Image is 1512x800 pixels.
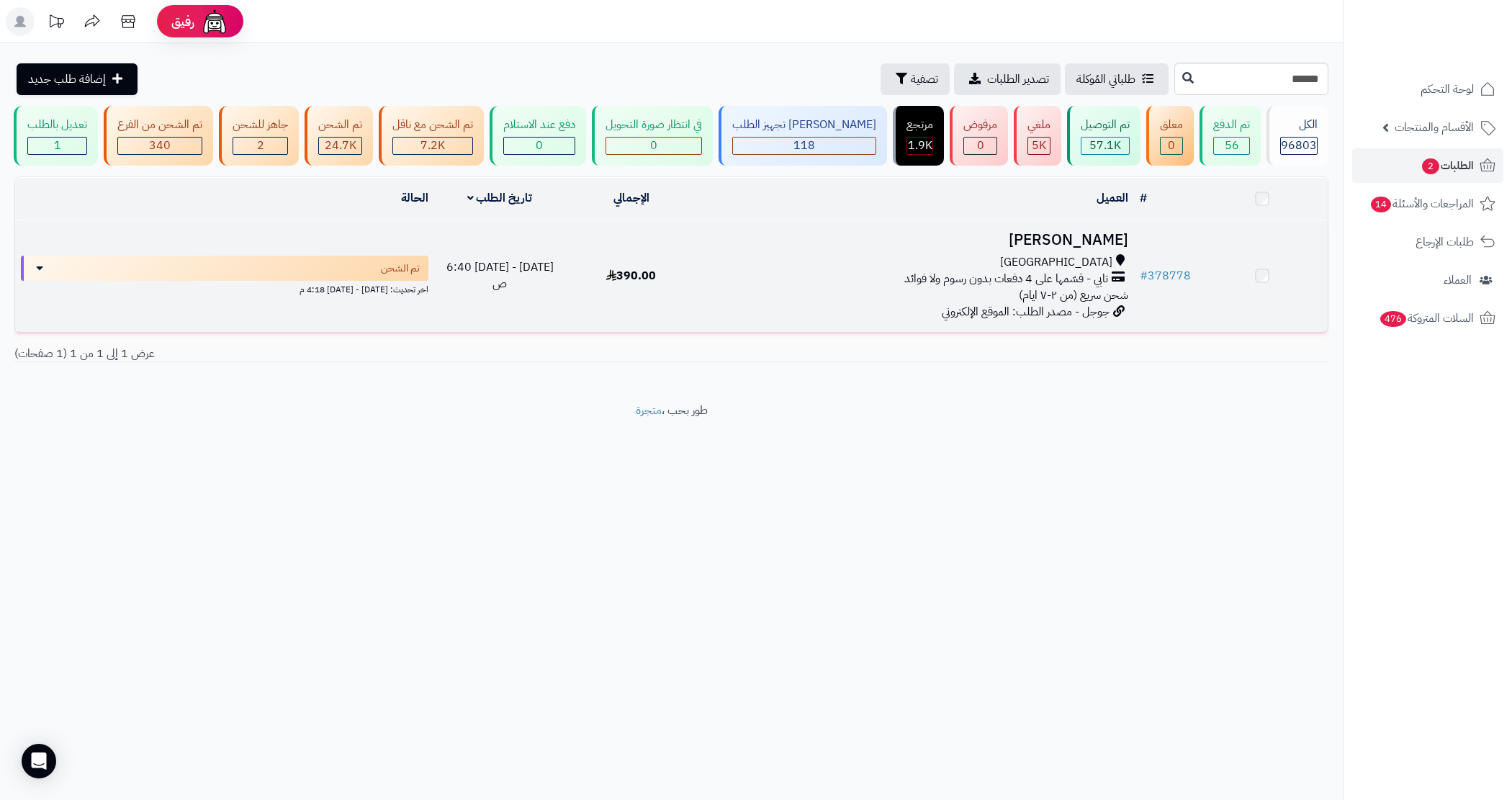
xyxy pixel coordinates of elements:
[1352,186,1503,221] a: المراجعات والأسئلة14
[54,137,61,154] span: 1
[22,744,56,778] div: Open Intercom Messenger
[117,117,202,133] div: تم الشحن من الفرع
[636,402,662,419] a: متجرة
[1140,267,1148,284] span: #
[1140,189,1147,207] a: #
[964,138,996,154] div: 0
[890,106,947,166] a: مرتجع 1.9K
[907,138,932,154] div: 1851
[606,117,702,133] div: في انتظار صورة التحويل
[401,189,428,207] a: الحالة
[1028,138,1050,154] div: 4999
[1352,72,1503,107] a: لوحة التحكم
[650,137,657,154] span: 0
[1081,117,1130,133] div: تم التوصيل
[1352,148,1503,183] a: الطلبات2
[1281,137,1317,154] span: 96803
[257,137,264,154] span: 2
[1369,194,1474,214] span: المراجعات والأسئلة
[1168,137,1175,154] span: 0
[1225,137,1239,154] span: 56
[1444,270,1472,290] span: العملاء
[216,106,302,166] a: جاهز للشحن 2
[233,138,287,154] div: 2
[1019,287,1128,304] span: شحن سريع (من ٢-٧ ايام)
[1352,225,1503,259] a: طلبات الإرجاع
[1027,117,1050,133] div: ملغي
[1213,117,1250,133] div: تم الدفع
[4,346,672,362] div: عرض 1 إلى 1 من 1 (1 صفحات)
[171,13,194,30] span: رفيق
[1000,254,1112,271] span: [GEOGRAPHIC_DATA]
[963,117,997,133] div: مرفوض
[1264,106,1331,166] a: الكل96803
[420,137,445,154] span: 7.2K
[732,117,876,133] div: [PERSON_NAME] تجهيز الطلب
[467,189,533,207] a: تاريخ الطلب
[589,106,716,166] a: في انتظار صورة التحويل 0
[1081,138,1129,154] div: 57075
[1089,137,1121,154] span: 57.1K
[1421,79,1474,99] span: لوحة التحكم
[942,303,1110,320] span: جوجل - مصدر الطلب: الموقع الإلكتروني
[911,71,938,88] span: تصفية
[11,106,101,166] a: تعديل بالطلب 1
[302,106,376,166] a: تم الشحن 24.7K
[1064,106,1143,166] a: تم التوصيل 57.1K
[906,117,933,133] div: مرتجع
[28,138,86,154] div: 1
[118,138,202,154] div: 340
[200,7,229,36] img: ai-face.png
[1161,138,1182,154] div: 0
[987,71,1049,88] span: تصدير الطلبات
[101,106,216,166] a: تم الشحن من الفرع 340
[606,267,656,284] span: 390.00
[319,138,361,154] div: 24740
[1097,189,1128,207] a: العميل
[1379,308,1474,328] span: السلات المتروكة
[1422,158,1439,174] span: 2
[1416,232,1474,252] span: طلبات الإرجاع
[233,117,288,133] div: جاهز للشحن
[716,106,890,166] a: [PERSON_NAME] تجهيز الطلب 118
[376,106,487,166] a: تم الشحن مع ناقل 7.2K
[881,63,950,95] button: تصفية
[536,137,543,154] span: 0
[606,138,701,154] div: 0
[17,63,138,95] a: إضافة طلب جديد
[38,7,74,40] a: تحديثات المنصة
[1380,311,1406,327] span: 476
[793,137,815,154] span: 118
[904,271,1108,287] span: تابي - قسّمها على 4 دفعات بدون رسوم ولا فوائد
[1421,156,1474,176] span: الطلبات
[1076,71,1135,88] span: طلباتي المُوكلة
[613,189,649,207] a: الإجمالي
[149,137,171,154] span: 340
[1065,63,1169,95] a: طلباتي المُوكلة
[1280,117,1318,133] div: الكل
[325,137,356,154] span: 24.7K
[947,106,1011,166] a: مرفوض 0
[1352,263,1503,297] a: العملاء
[381,261,420,276] span: تم الشحن
[1395,117,1474,138] span: الأقسام والمنتجات
[1197,106,1264,166] a: تم الدفع 56
[487,106,589,166] a: دفع عند الاستلام 0
[318,117,362,133] div: تم الشحن
[1011,106,1064,166] a: ملغي 5K
[1160,117,1183,133] div: معلق
[504,138,575,154] div: 0
[1140,267,1191,284] a: #378778
[21,281,428,296] div: اخر تحديث: [DATE] - [DATE] 4:18 م
[703,232,1128,248] h3: [PERSON_NAME]
[1214,138,1249,154] div: 56
[1352,301,1503,336] a: السلات المتروكة476
[1032,137,1046,154] span: 5K
[954,63,1061,95] a: تصدير الطلبات
[446,259,554,292] span: [DATE] - [DATE] 6:40 ص
[503,117,575,133] div: دفع عند الاستلام
[393,138,472,154] div: 7222
[908,137,932,154] span: 1.9K
[28,71,106,88] span: إضافة طلب جديد
[733,138,876,154] div: 118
